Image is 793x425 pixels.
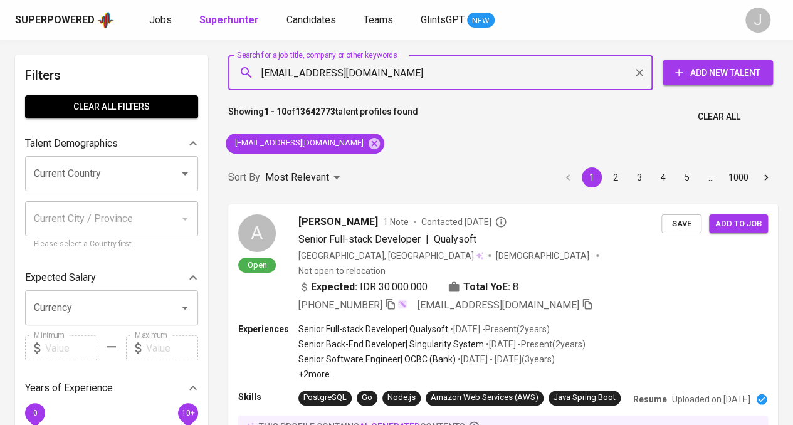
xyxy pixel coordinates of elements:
[709,214,768,234] button: Add to job
[286,14,336,26] span: Candidates
[45,335,97,360] input: Value
[496,249,591,262] span: [DEMOGRAPHIC_DATA]
[298,280,428,295] div: IDR 30.000.000
[653,167,673,187] button: Go to page 4
[426,232,429,247] span: |
[226,134,384,154] div: [EMAIL_ADDRESS][DOMAIN_NAME]
[298,299,382,311] span: [PHONE_NUMBER]
[456,353,555,365] p: • [DATE] - [DATE] ( 3 years )
[484,338,586,350] p: • [DATE] - Present ( 2 years )
[672,393,750,406] p: Uploaded on [DATE]
[673,65,763,81] span: Add New Talent
[606,167,626,187] button: Go to page 2
[693,105,745,129] button: Clear All
[298,338,484,350] p: Senior Back-End Developer | Singularity System
[265,166,344,189] div: Most Relevant
[25,136,118,151] p: Talent Demographics
[228,170,260,185] p: Sort By
[228,105,418,129] p: Showing of talent profiles found
[25,65,198,85] h6: Filters
[149,14,172,26] span: Jobs
[146,335,198,360] input: Value
[15,11,114,29] a: Superpoweredapp logo
[298,368,586,380] p: +2 more ...
[387,392,416,404] div: Node.js
[238,391,298,403] p: Skills
[35,99,188,115] span: Clear All filters
[33,409,37,417] span: 0
[25,380,113,396] p: Years of Experience
[298,249,483,262] div: [GEOGRAPHIC_DATA], [GEOGRAPHIC_DATA]
[286,13,339,28] a: Candidates
[25,131,198,156] div: Talent Demographics
[199,14,259,26] b: Superhunter
[176,165,194,182] button: Open
[265,170,329,185] p: Most Relevant
[421,13,495,28] a: GlintsGPT NEW
[25,375,198,401] div: Years of Experience
[97,11,114,29] img: app logo
[421,14,465,26] span: GlintsGPT
[364,14,393,26] span: Teams
[298,214,378,229] span: [PERSON_NAME]
[421,216,507,228] span: Contacted [DATE]
[448,323,550,335] p: • [DATE] - Present ( 2 years )
[264,107,286,117] b: 1 - 10
[364,13,396,28] a: Teams
[631,64,648,81] button: Clear
[226,137,371,149] span: [EMAIL_ADDRESS][DOMAIN_NAME]
[25,265,198,290] div: Expected Salary
[15,13,95,28] div: Superpowered
[238,214,276,252] div: A
[181,409,194,417] span: 10+
[582,167,602,187] button: page 1
[668,217,695,231] span: Save
[698,109,740,125] span: Clear All
[677,167,697,187] button: Go to page 5
[298,233,421,245] span: Senior Full-stack Developer
[25,95,198,118] button: Clear All filters
[243,260,272,270] span: Open
[701,171,721,184] div: …
[311,280,357,295] b: Expected:
[629,167,649,187] button: Go to page 3
[149,13,174,28] a: Jobs
[513,280,518,295] span: 8
[298,353,456,365] p: Senior Software Engineer | OCBC (Bank)
[725,167,752,187] button: Go to page 1000
[661,214,701,234] button: Save
[745,8,770,33] div: J
[397,299,407,309] img: magic_wand.svg
[663,60,773,85] button: Add New Talent
[34,238,189,251] p: Please select a Country first
[25,270,96,285] p: Expected Salary
[463,280,510,295] b: Total YoE:
[418,299,579,311] span: [EMAIL_ADDRESS][DOMAIN_NAME]
[467,14,495,27] span: NEW
[633,393,667,406] p: Resume
[199,13,261,28] a: Superhunter
[556,167,778,187] nav: pagination navigation
[298,323,448,335] p: Senior Full-stack Developer | Qualysoft
[756,167,776,187] button: Go to next page
[362,392,372,404] div: Go
[431,392,538,404] div: Amazon Web Services (AWS)
[295,107,335,117] b: 13642773
[554,392,616,404] div: Java Spring Boot
[715,217,762,231] span: Add to job
[298,265,386,277] p: Not open to relocation
[383,216,409,228] span: 1 Note
[434,233,476,245] span: Qualysoft
[176,299,194,317] button: Open
[303,392,347,404] div: PostgreSQL
[495,216,507,228] svg: By Batam recruiter
[238,323,298,335] p: Experiences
